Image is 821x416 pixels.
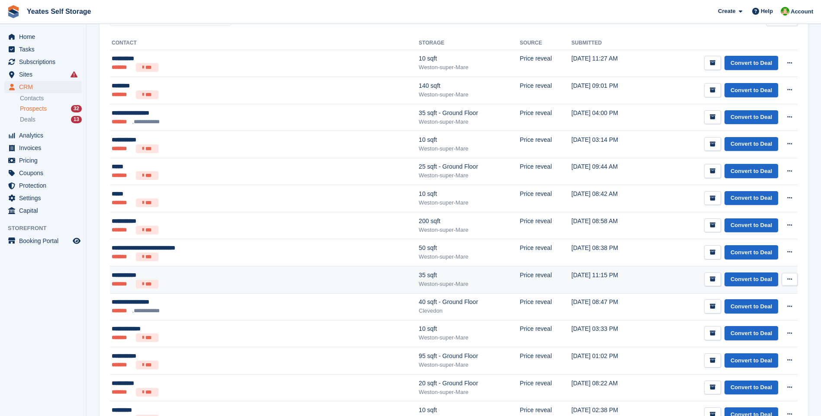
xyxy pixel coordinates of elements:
a: menu [4,167,82,179]
td: [DATE] 01:02 PM [571,347,647,374]
span: Invoices [19,142,71,154]
td: [DATE] 08:58 AM [571,212,647,239]
td: Price reveal [520,239,571,266]
td: [DATE] 11:27 AM [571,50,647,77]
a: Contacts [20,94,82,102]
span: Pricing [19,154,71,166]
div: 50 sqft [419,243,520,253]
span: Coupons [19,167,71,179]
span: Create [718,7,735,16]
a: Convert to Deal [724,110,778,125]
a: Convert to Deal [724,353,778,368]
span: Help [761,7,773,16]
span: Booking Portal [19,235,71,247]
td: [DATE] 08:22 AM [571,374,647,401]
a: menu [4,179,82,192]
span: Deals [20,115,35,124]
th: Storage [419,36,520,50]
td: Price reveal [520,320,571,347]
div: 10 sqft [419,135,520,144]
span: Account [791,7,813,16]
td: [DATE] 08:42 AM [571,185,647,212]
div: 32 [71,105,82,112]
a: Yeates Self Storage [23,4,95,19]
div: 20 sqft - Ground Floor [419,379,520,388]
div: Weston-super-Mare [419,226,520,234]
div: Weston-super-Mare [419,333,520,342]
div: Weston-super-Mare [419,253,520,261]
td: Price reveal [520,104,571,131]
span: Home [19,31,71,43]
a: menu [4,56,82,68]
span: Prospects [20,105,47,113]
img: stora-icon-8386f47178a22dfd0bd8f6a31ec36ba5ce8667c1dd55bd0f319d3a0aa187defe.svg [7,5,20,18]
a: menu [4,235,82,247]
div: Weston-super-Mare [419,388,520,397]
div: 200 sqft [419,217,520,226]
div: 13 [71,116,82,123]
th: Source [520,36,571,50]
td: [DATE] 03:14 PM [571,131,647,158]
td: Price reveal [520,158,571,185]
div: Weston-super-Mare [419,118,520,126]
div: 35 sqft [419,271,520,280]
td: Price reveal [520,212,571,239]
a: Convert to Deal [724,164,778,178]
div: 140 sqft [419,81,520,90]
a: menu [4,81,82,93]
a: menu [4,154,82,166]
div: 95 sqft - Ground Floor [419,352,520,361]
a: menu [4,192,82,204]
div: Weston-super-Mare [419,280,520,288]
span: Sites [19,68,71,80]
a: Deals 13 [20,115,82,124]
a: Prospects 32 [20,104,82,113]
div: Weston-super-Mare [419,361,520,369]
a: Convert to Deal [724,381,778,395]
span: Capital [19,205,71,217]
div: 10 sqft [419,54,520,63]
td: Price reveal [520,266,571,293]
span: Tasks [19,43,71,55]
div: Weston-super-Mare [419,171,520,180]
div: 10 sqft [419,324,520,333]
a: menu [4,31,82,43]
div: Weston-super-Mare [419,90,520,99]
span: Analytics [19,129,71,141]
td: [DATE] 03:33 PM [571,320,647,347]
a: menu [4,43,82,55]
td: Price reveal [520,185,571,212]
td: [DATE] 08:38 PM [571,239,647,266]
a: Convert to Deal [724,191,778,205]
span: Subscriptions [19,56,71,68]
div: Weston-super-Mare [419,63,520,72]
td: Price reveal [520,374,571,401]
a: Convert to Deal [724,272,778,287]
a: menu [4,129,82,141]
div: Clevedon [419,307,520,315]
th: Contact [110,36,419,50]
td: Price reveal [520,347,571,374]
td: [DATE] 08:47 PM [571,293,647,320]
a: Convert to Deal [724,56,778,70]
span: Settings [19,192,71,204]
td: [DATE] 11:15 PM [571,266,647,293]
th: Submitted [571,36,647,50]
a: Convert to Deal [724,245,778,259]
img: Angela Field [781,7,789,16]
a: menu [4,205,82,217]
a: Convert to Deal [724,137,778,151]
a: menu [4,142,82,154]
span: CRM [19,81,71,93]
a: Convert to Deal [724,83,778,97]
div: Weston-super-Mare [419,198,520,207]
i: Smart entry sync failures have occurred [71,71,77,78]
span: Storefront [8,224,86,233]
div: 25 sqft - Ground Floor [419,162,520,171]
span: Protection [19,179,71,192]
td: Price reveal [520,131,571,158]
td: [DATE] 04:00 PM [571,104,647,131]
div: 40 sqft - Ground Floor [419,298,520,307]
a: Convert to Deal [724,218,778,233]
div: 35 sqft - Ground Floor [419,109,520,118]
